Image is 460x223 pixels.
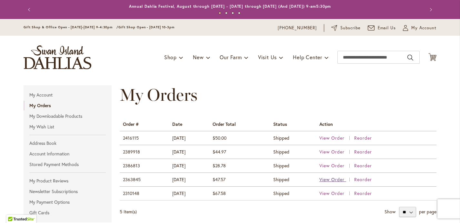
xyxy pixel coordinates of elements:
strong: Show [385,209,395,215]
button: Previous [24,3,36,16]
th: Action [316,117,436,131]
span: Gift Shop Open - [DATE] 10-3pm [118,25,175,29]
strong: My Orders [24,101,112,110]
a: View Order [319,190,353,196]
td: Shipped [270,187,316,200]
span: $44.97 [213,149,226,155]
a: Newsletter Subscriptions [24,187,112,196]
a: Reorder [354,135,372,141]
span: New [193,54,204,60]
span: $67.58 [213,190,226,196]
a: My Payment Options [24,197,112,207]
a: View Order [319,163,353,169]
button: My Account [403,25,436,31]
button: 1 of 4 [219,12,221,14]
span: View Order [319,149,345,155]
button: Next [424,3,436,16]
td: [DATE] [169,145,209,159]
th: Order # [120,117,169,131]
span: per page [419,209,436,215]
span: $28.78 [213,163,226,169]
td: 2386813 [120,159,169,173]
iframe: Launch Accessibility Center [5,200,23,218]
a: Gift Cards [24,208,112,218]
span: $50.00 [213,135,226,141]
td: 2389918 [120,145,169,159]
a: store logo [24,45,91,69]
span: Our Farm [220,54,242,60]
span: Gift Shop & Office Open - [DATE]-[DATE] 9-4:30pm / [24,25,118,29]
a: Reorder [354,190,372,196]
td: 2363845 [120,173,169,187]
th: Status [270,117,316,131]
td: [DATE] [169,187,209,200]
button: 4 of 4 [238,12,240,14]
span: Shop [164,54,177,60]
a: Address Book [24,138,112,148]
td: 2416115 [120,131,169,145]
a: Email Us [368,25,396,31]
a: [PHONE_NUMBER] [278,25,317,31]
span: View Order [319,135,345,141]
a: View Order [319,135,353,141]
th: Date [169,117,209,131]
button: 2 of 4 [225,12,227,14]
td: Shipped [270,159,316,173]
span: Visit Us [258,54,277,60]
th: Order Total [209,117,270,131]
a: Account Information [24,149,112,159]
a: Reorder [354,176,372,182]
td: [DATE] [169,173,209,187]
span: My Account [411,25,436,31]
span: View Order [319,163,345,169]
a: My Product Reviews [24,176,112,186]
span: $47.57 [213,176,225,182]
a: View Order [319,149,353,155]
span: Email Us [378,25,396,31]
span: Subscribe [340,25,361,31]
td: [DATE] [169,159,209,173]
a: My Account [24,90,112,100]
a: Subscribe [331,25,361,31]
td: Shipped [270,145,316,159]
a: View Order [319,176,353,182]
button: 3 of 4 [232,12,234,14]
td: Shipped [270,173,316,187]
span: View Order [319,190,345,196]
td: [DATE] [169,131,209,145]
a: My Downloadable Products [24,111,112,121]
a: Reorder [354,163,372,169]
span: Help Center [293,54,322,60]
span: 5 Item(s) [120,209,137,215]
td: Shipped [270,131,316,145]
td: 2310148 [120,187,169,200]
span: My Orders [120,85,197,105]
a: Reorder [354,149,372,155]
a: My Wish List [24,122,112,132]
a: Annual Dahlia Festival, August through [DATE] - [DATE] through [DATE] (And [DATE]) 9-am5:30pm [129,4,331,9]
span: View Order [319,176,345,182]
a: Stored Payment Methods [24,160,112,169]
